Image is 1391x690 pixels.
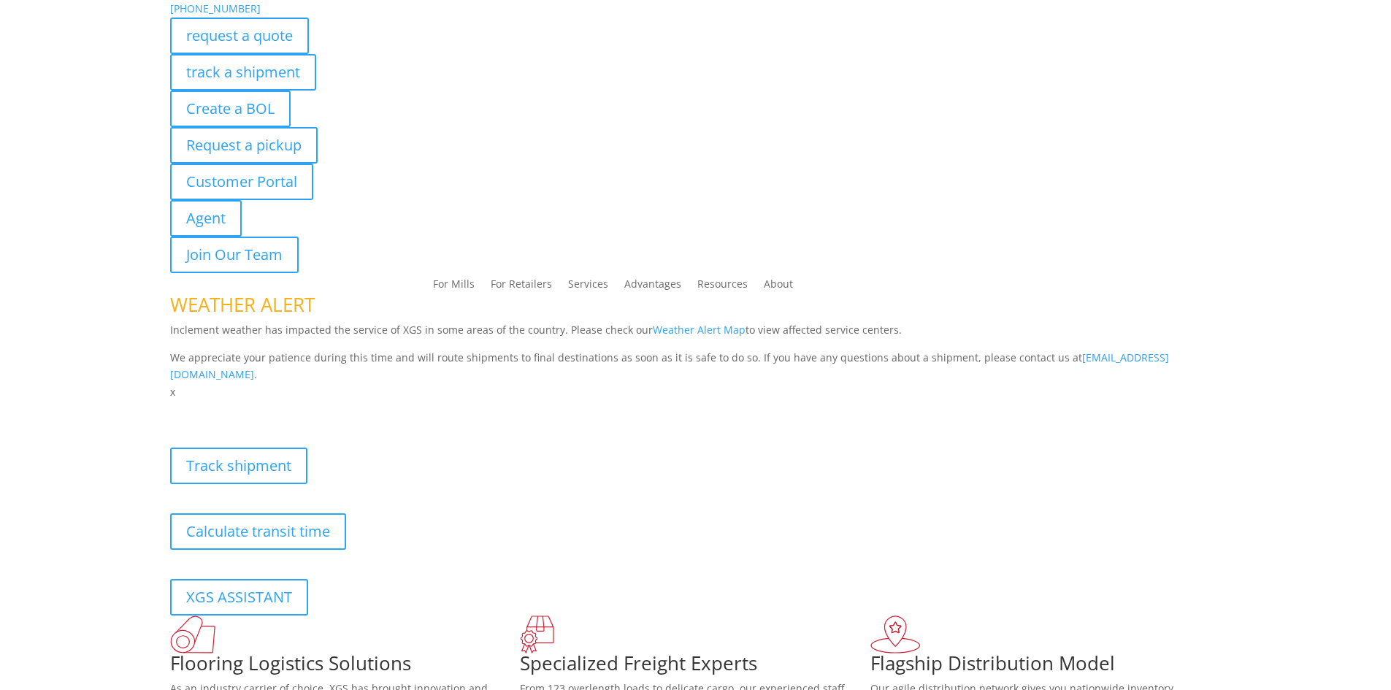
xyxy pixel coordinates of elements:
h1: Flooring Logistics Solutions [170,653,521,680]
a: Agent [170,200,242,237]
p: x [170,383,1222,401]
a: Track shipment [170,448,307,484]
b: Visibility, transparency, and control for your entire supply chain. [170,403,496,417]
a: Resources [697,279,748,295]
a: Advantages [624,279,681,295]
a: track a shipment [170,54,316,91]
a: request a quote [170,18,309,54]
a: Customer Portal [170,164,313,200]
a: Create a BOL [170,91,291,127]
a: Join Our Team [170,237,299,273]
a: Request a pickup [170,127,318,164]
a: About [764,279,793,295]
p: Inclement weather has impacted the service of XGS in some areas of the country. Please check our ... [170,321,1222,349]
img: xgs-icon-flagship-distribution-model-red [870,616,921,653]
p: We appreciate your patience during this time and will route shipments to final destinations as so... [170,349,1222,384]
h1: Flagship Distribution Model [870,653,1221,680]
a: Services [568,279,608,295]
a: Weather Alert Map [653,323,746,337]
a: For Retailers [491,279,552,295]
a: [PHONE_NUMBER] [170,1,261,15]
img: xgs-icon-total-supply-chain-intelligence-red [170,616,215,653]
a: XGS ASSISTANT [170,579,308,616]
span: WEATHER ALERT [170,291,315,318]
h1: Specialized Freight Experts [520,653,870,680]
img: xgs-icon-focused-on-flooring-red [520,616,554,653]
a: For Mills [433,279,475,295]
a: Calculate transit time [170,513,346,550]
